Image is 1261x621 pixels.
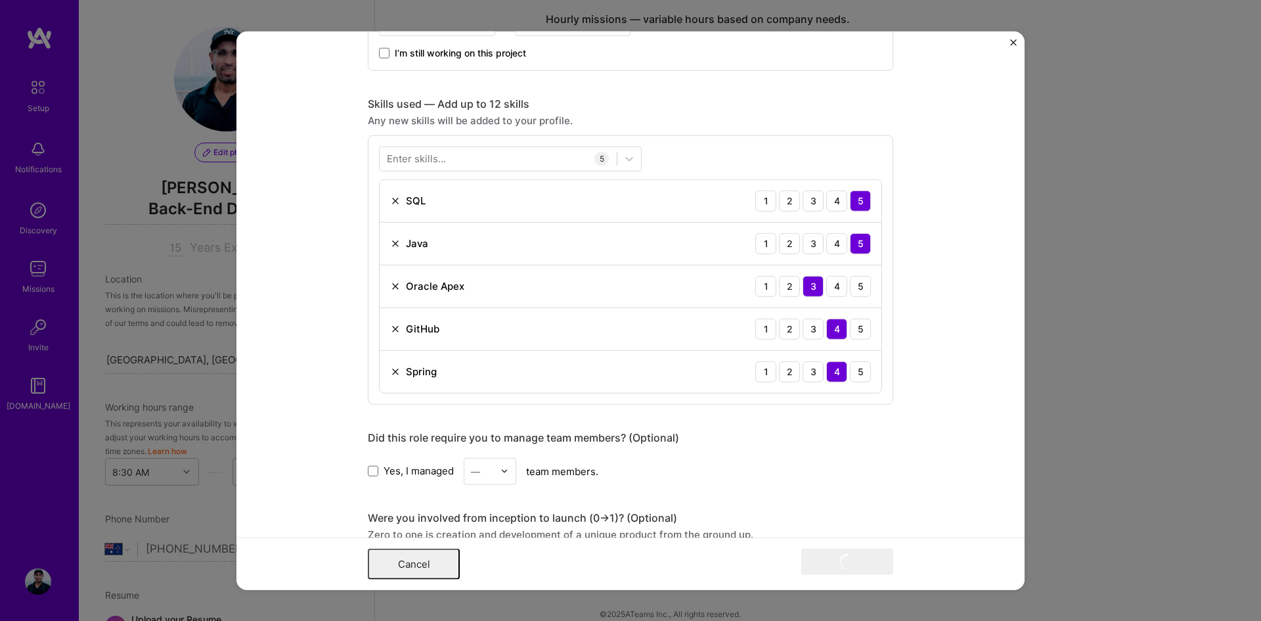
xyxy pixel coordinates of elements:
[500,467,508,475] img: drop icon
[803,361,824,382] div: 3
[406,194,426,208] div: SQL
[395,46,526,59] span: I’m still working on this project
[755,361,776,382] div: 1
[850,190,871,211] div: 5
[368,97,893,110] div: Skills used — Add up to 12 skills
[594,151,609,166] div: 5
[803,190,824,211] div: 3
[1010,39,1017,53] button: Close
[368,430,893,444] div: Did this role require you to manage team members? (Optional)
[826,361,847,382] div: 4
[850,361,871,382] div: 5
[406,279,464,293] div: Oracle Apex
[755,275,776,296] div: 1
[803,233,824,254] div: 3
[803,275,824,296] div: 3
[390,238,401,248] img: Remove
[368,457,893,484] div: team members.
[803,318,824,339] div: 3
[826,318,847,339] div: 4
[826,233,847,254] div: 4
[387,152,446,166] div: Enter skills...
[390,366,401,377] img: Remove
[779,361,800,382] div: 2
[779,190,800,211] div: 2
[755,190,776,211] div: 1
[406,365,437,379] div: Spring
[390,323,401,334] img: Remove
[779,275,800,296] div: 2
[826,190,847,211] div: 4
[406,237,428,250] div: Java
[390,281,401,291] img: Remove
[779,233,800,254] div: 2
[368,527,893,541] div: Zero to one is creation and development of a unique product from the ground up.
[368,511,893,524] div: Were you involved from inception to launch (0 -> 1)? (Optional)
[850,233,871,254] div: 5
[368,549,460,580] button: Cancel
[384,464,454,478] span: Yes, I managed
[390,195,401,206] img: Remove
[471,464,480,478] div: —
[850,318,871,339] div: 5
[755,233,776,254] div: 1
[826,275,847,296] div: 4
[779,318,800,339] div: 2
[755,318,776,339] div: 1
[368,113,893,127] div: Any new skills will be added to your profile.
[406,322,439,336] div: GitHub
[850,275,871,296] div: 5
